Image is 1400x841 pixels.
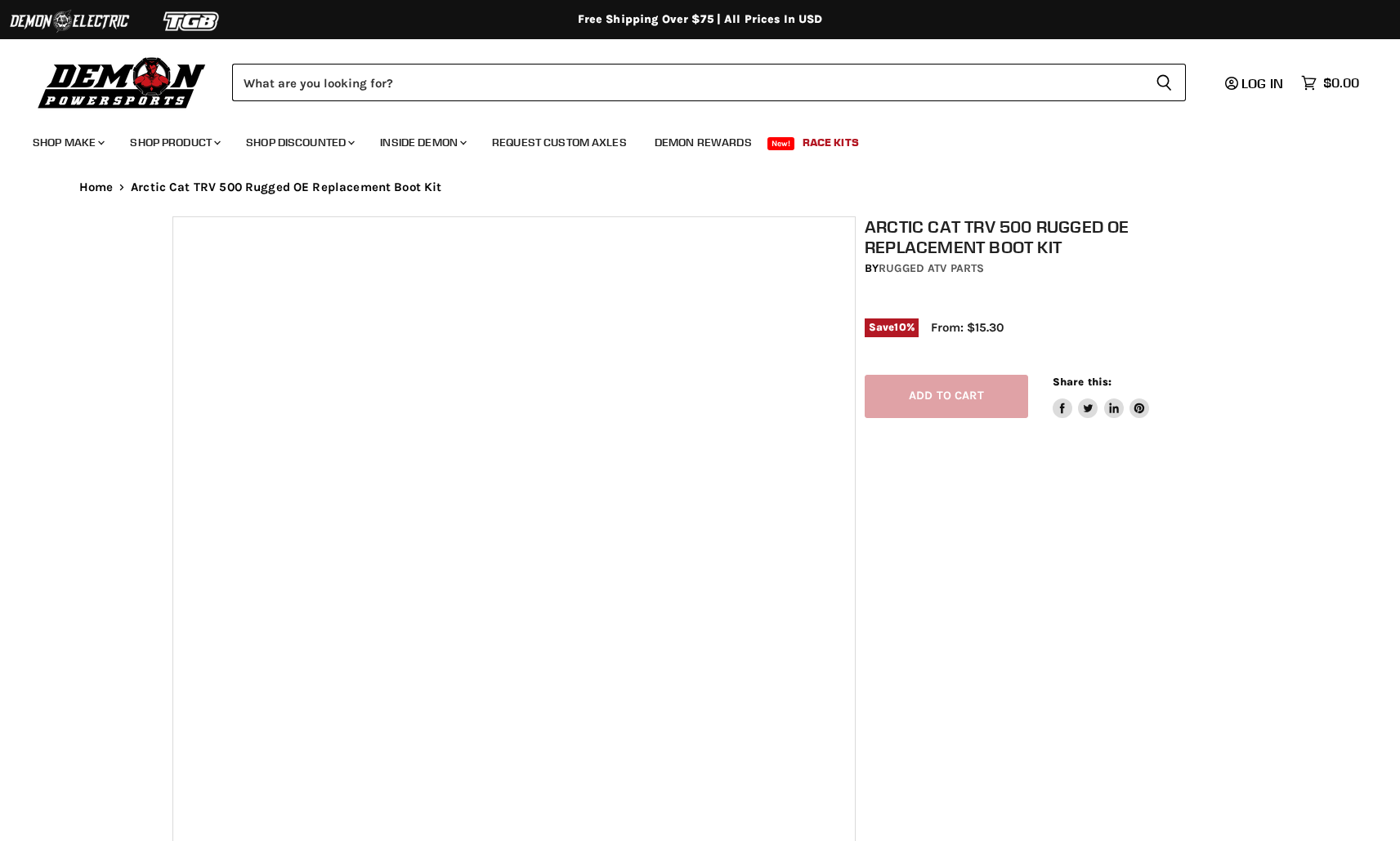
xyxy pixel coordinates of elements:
[20,119,1355,159] ul: Main menu
[20,126,114,159] a: Shop Make
[118,126,230,159] a: Shop Product
[767,137,795,150] span: New!
[894,321,906,333] span: 10
[480,126,639,159] a: Request Custom Axles
[232,64,1186,101] form: Product
[79,180,114,194] a: Home
[8,6,131,37] img: Demon Electric Logo 2
[131,6,253,37] img: TGB Logo 2
[865,318,919,336] span: Save %
[1053,375,1150,418] aside: Share this:
[1053,376,1112,388] span: Share this:
[47,180,1354,194] nav: Breadcrumbs
[131,180,441,194] span: Arctic Cat TRV 500 Rugged OE Replacement Boot Kit
[865,260,1237,278] div: by
[232,64,1143,101] input: Search
[368,126,476,159] a: Inside Demon
[931,320,1004,335] span: From: $15.30
[865,216,1237,257] h1: Arctic Cat TRV 500 Rugged OE Replacement Boot Kit
[1293,71,1367,95] a: $0.00
[1241,75,1283,91] span: Log in
[879,261,984,275] a: Rugged ATV Parts
[642,126,764,159] a: Demon Rewards
[1143,64,1186,101] button: Search
[33,53,212,111] img: Demon Powersports
[1323,75,1359,91] span: $0.00
[790,126,871,159] a: Race Kits
[1218,76,1293,91] a: Log in
[234,126,365,159] a: Shop Discounted
[47,12,1354,27] div: Free Shipping Over $75 | All Prices In USD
